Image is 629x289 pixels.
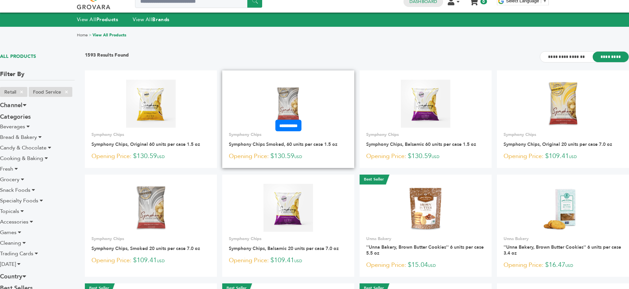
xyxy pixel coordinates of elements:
p: Unna Bakery [366,236,485,242]
span: USD [569,154,577,159]
span: Opening Price: [366,261,406,269]
img: Symphony Chips Smoked, 60 units per case 1.5 oz [264,80,312,128]
span: Opening Price: [229,256,269,265]
span: Opening Price: [91,256,131,265]
span: USD [565,263,573,268]
span: USD [294,154,302,159]
strong: Brands [152,16,169,23]
a: Symphony Chips Smoked, 60 units per case 1.5 oz [229,141,337,147]
p: Symphony Chips [229,236,348,242]
span: Opening Price: [229,152,269,161]
p: Symphony Chips [229,132,348,138]
span: > [89,32,91,38]
span: USD [157,154,165,159]
a: Symphony Chips, Balsamic 20 units per case 7.0 oz [229,245,339,252]
a: ''Unna Bakery, Brown Butter Cookies'' 6 units per case 3.4 oz [504,244,621,256]
img: Symphony Chips, Balsamic 60 units per case 1.5 oz [401,80,451,127]
a: Symphony Chips, Original 20 units per case 7.0 oz [504,141,612,147]
a: View AllBrands [133,16,170,23]
p: $109.41 [504,151,622,161]
p: Symphony Chips [91,236,210,242]
img: ''Unna Bakery, Brown Butter Cookies'' 6 units per case 3.4 oz [539,184,587,232]
a: Home [77,32,88,38]
span: USD [157,258,165,264]
span: Opening Price: [91,152,131,161]
span: USD [294,258,302,264]
span: × [61,88,72,96]
a: View All Products [92,32,126,38]
span: × [16,88,27,96]
a: Symphony Chips, Balsamic 60 units per case 1.5 oz [366,141,476,147]
p: $130.59 [91,151,210,161]
img: Symphony Chips, Original 20 units per case 7.0 oz [547,80,578,127]
p: $109.41 [91,256,210,266]
p: $130.59 [366,151,485,161]
a: View AllProducts [77,16,119,23]
span: Opening Price: [366,152,406,161]
span: USD [432,154,439,159]
p: $109.41 [229,256,348,266]
p: Symphony Chips [504,132,622,138]
p: Symphony Chips [366,132,485,138]
p: $15.04 [366,260,485,270]
a: Symphony Chips, Original 60 units per case 1.5 oz [91,141,200,147]
a: Symphony Chips, Smoked 20 units per case 7.0 oz [91,245,200,252]
h3: 1593 Results Found [85,52,129,62]
strong: Products [96,16,118,23]
span: Opening Price: [504,152,543,161]
span: Opening Price: [504,261,543,269]
li: Food Service [29,87,72,97]
span: USD [428,263,436,268]
p: Symphony Chips [91,132,210,138]
img: ''Unna Bakery, Brown Butter Cookies'' 6 units per case 5.5 oz [402,184,450,232]
a: ''Unna Bakery, Brown Butter Cookies'' 6 units per case 5.5 oz [366,244,484,256]
img: Symphony Chips, Balsamic 20 units per case 7.0 oz [263,184,313,231]
p: $16.47 [504,260,622,270]
p: Unna Bakery [504,236,622,242]
img: Symphony Chips, Smoked 20 units per case 7.0 oz [135,184,167,231]
img: Symphony Chips, Original 60 units per case 1.5 oz [126,80,176,127]
p: $130.59 [229,151,348,161]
